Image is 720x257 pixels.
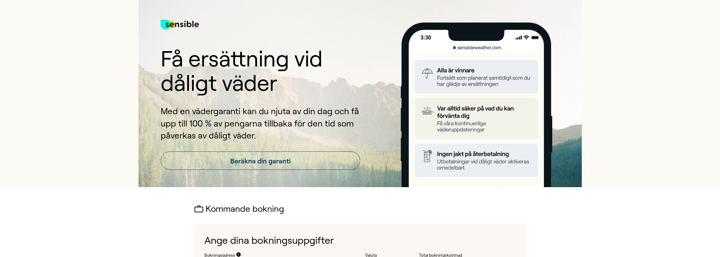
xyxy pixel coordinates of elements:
p: Med en vädergaranti kan du njuta av din dag och få upp till 100 % av pengarna tillbaka för den ti... [161,105,360,142]
a: Beräkna din garanti [161,151,360,170]
h1: Få ersättning vid dåligt väder [161,47,360,95]
h1: Ange dina bokningsuppgifter [204,234,516,247]
img: test for bg [161,12,199,37]
img: Product box [393,22,560,187]
h2: Kommande bokning [195,204,526,214]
